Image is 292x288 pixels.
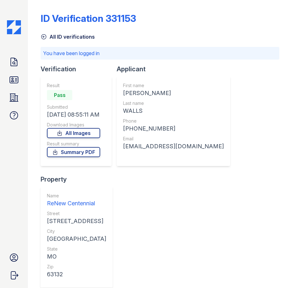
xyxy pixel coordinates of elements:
div: Verification [41,65,117,74]
div: [PERSON_NAME] [123,89,224,98]
div: Name [47,193,106,199]
div: [GEOGRAPHIC_DATA] [47,234,106,243]
div: First name [123,82,224,89]
a: Summary PDF [47,147,100,157]
div: Street [47,210,106,217]
div: WALLS [123,106,224,115]
div: ID Verification 331153 [41,13,136,24]
div: Download Images [47,122,100,128]
a: Name ReNew Centennial [47,193,106,208]
div: State [47,246,106,252]
div: ReNew Centennial [47,199,106,208]
img: CE_Icon_Blue-c292c112584629df590d857e76928e9f676e5b41ef8f769ba2f05ee15b207248.png [7,20,21,34]
div: MO [47,252,106,261]
div: 63132 [47,270,106,279]
div: Email [123,136,224,142]
div: Pass [47,90,72,100]
div: [DATE] 08:55:11 AM [47,110,100,119]
div: Property [41,175,118,184]
p: You have been logged in [43,49,277,57]
div: Zip [47,264,106,270]
div: Last name [123,100,224,106]
div: Result summary [47,141,100,147]
div: [EMAIL_ADDRESS][DOMAIN_NAME] [123,142,224,151]
div: [PHONE_NUMBER] [123,124,224,133]
div: Applicant [117,65,235,74]
a: All Images [47,128,100,138]
div: Result [47,82,100,89]
div: [STREET_ADDRESS] [47,217,106,226]
div: Submitted [47,104,100,110]
div: Phone [123,118,224,124]
div: City [47,228,106,234]
a: All ID verifications [41,33,95,41]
